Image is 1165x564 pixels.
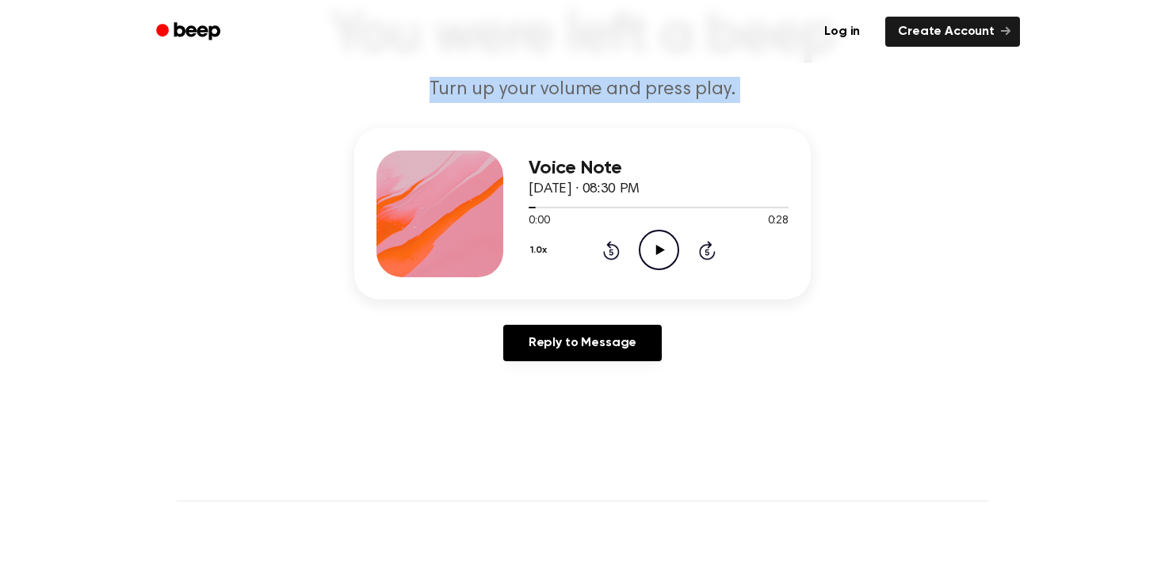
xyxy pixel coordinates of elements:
[145,17,235,48] a: Beep
[529,237,552,264] button: 1.0x
[529,182,640,196] span: [DATE] · 08:30 PM
[503,325,662,361] a: Reply to Message
[529,158,789,179] h3: Voice Note
[808,13,876,50] a: Log in
[529,213,549,230] span: 0:00
[768,213,789,230] span: 0:28
[278,77,887,103] p: Turn up your volume and press play.
[885,17,1020,47] a: Create Account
